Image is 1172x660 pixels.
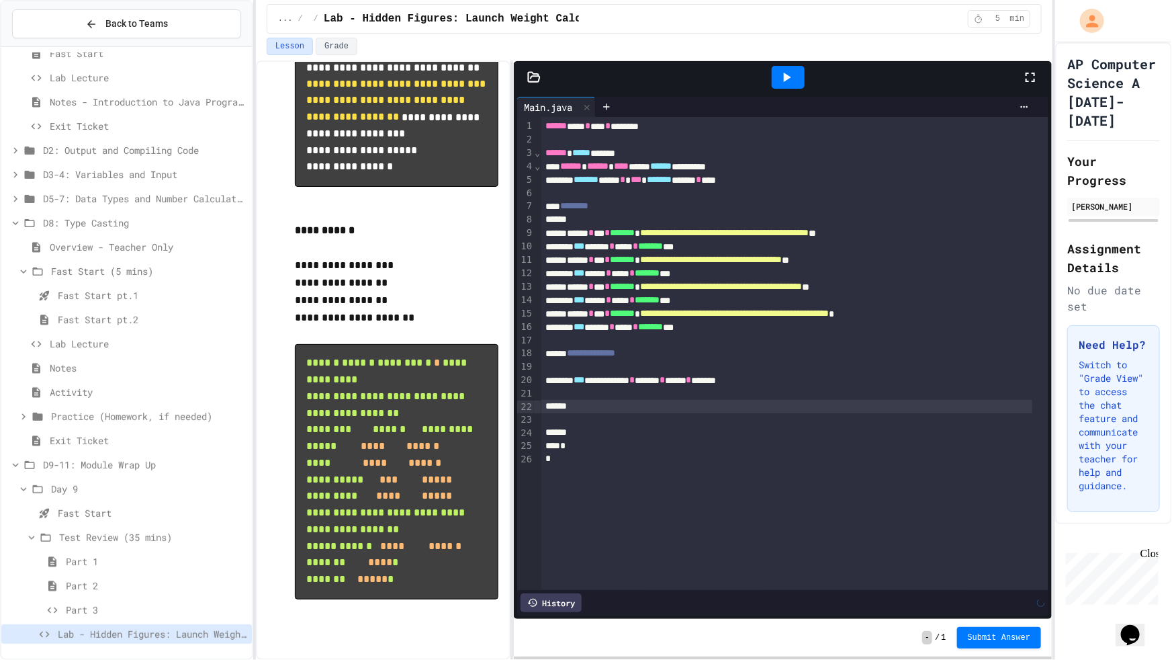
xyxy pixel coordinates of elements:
[66,603,246,617] span: Part 3
[1116,606,1159,647] iframe: chat widget
[517,387,534,401] div: 21
[1010,13,1025,24] span: min
[957,627,1042,649] button: Submit Answer
[517,453,534,466] div: 26
[517,200,534,213] div: 7
[1071,200,1156,212] div: [PERSON_NAME]
[316,38,357,55] button: Grade
[922,631,932,645] span: -
[51,482,246,496] span: Day 9
[43,216,246,230] span: D8: Type Casting
[517,401,534,414] div: 22
[1079,358,1148,493] p: Switch to "Grade View" to access the chat feature and communicate with your teacher for help and ...
[534,147,541,158] span: Fold line
[1067,282,1160,315] div: No due date set
[50,385,246,399] span: Activity
[50,95,246,109] span: Notes - Introduction to Java Programming
[50,361,246,375] span: Notes
[517,187,534,200] div: 6
[517,334,534,347] div: 17
[987,13,1009,24] span: 5
[1067,152,1160,190] h2: Your Progress
[968,632,1031,643] span: Submit Answer
[66,579,246,593] span: Part 2
[1061,548,1159,605] iframe: chat widget
[43,192,246,206] span: D5-7: Data Types and Number Calculations
[517,226,534,240] div: 9
[517,97,596,117] div: Main.java
[43,143,246,157] span: D2: Output and Compiling Code
[517,100,579,114] div: Main.java
[324,11,621,27] span: Lab - Hidden Figures: Launch Weight Calculator
[517,253,534,267] div: 11
[517,427,534,440] div: 24
[50,240,246,254] span: Overview - Teacher Only
[43,167,246,181] span: D3-4: Variables and Input
[517,413,534,427] div: 23
[267,38,313,55] button: Lesson
[517,307,534,321] div: 15
[517,160,534,173] div: 4
[1067,54,1160,130] h1: AP Computer Science A [DATE]-[DATE]
[50,119,246,133] span: Exit Ticket
[51,264,246,278] span: Fast Start (5 mins)
[517,147,534,160] div: 3
[517,321,534,334] div: 16
[314,13,318,24] span: /
[1066,5,1108,36] div: My Account
[50,46,246,60] span: Fast Start
[517,280,534,294] div: 13
[517,120,534,133] div: 1
[278,13,293,24] span: ...
[517,173,534,187] div: 5
[935,632,940,643] span: /
[59,530,246,544] span: Test Review (35 mins)
[105,17,168,31] span: Back to Teams
[5,5,93,85] div: Chat with us now!Close
[58,627,246,641] span: Lab - Hidden Figures: Launch Weight Calculator
[1067,239,1160,277] h2: Assignment Details
[517,240,534,253] div: 10
[517,294,534,307] div: 14
[12,9,241,38] button: Back to Teams
[298,13,303,24] span: /
[50,337,246,351] span: Lab Lecture
[58,313,246,327] span: Fast Start pt.2
[66,554,246,569] span: Part 1
[1079,337,1148,353] h3: Need Help?
[517,374,534,387] div: 20
[50,71,246,85] span: Lab Lecture
[58,288,246,302] span: Fast Start pt.1
[517,267,534,280] div: 12
[534,161,541,171] span: Fold line
[517,360,534,374] div: 19
[51,409,246,423] span: Practice (Homework, if needed)
[43,458,246,472] span: D9-11: Module Wrap Up
[941,632,946,643] span: 1
[517,440,534,453] div: 25
[517,213,534,226] div: 8
[517,133,534,147] div: 2
[521,593,582,612] div: History
[517,347,534,360] div: 18
[58,506,246,520] span: Fast Start
[50,434,246,448] span: Exit Ticket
